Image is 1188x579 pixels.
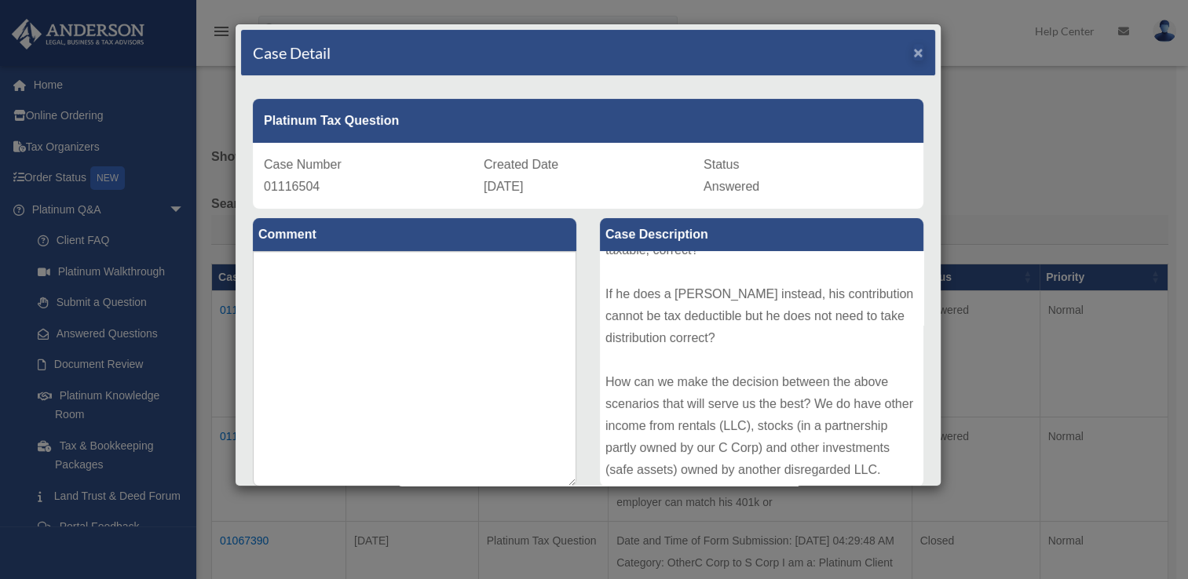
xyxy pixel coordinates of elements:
[253,218,576,251] label: Comment
[913,43,923,61] span: ×
[600,251,923,486] div: Date and Time of Form Submission: [DATE] 09:49:12 PM Category: OtherRoth IRA or 401k I am a: Plat...
[264,158,342,171] span: Case Number
[913,44,923,60] button: Close
[253,42,331,64] h4: Case Detail
[600,218,923,251] label: Case Description
[264,180,320,193] span: 01116504
[484,180,523,193] span: [DATE]
[253,99,923,143] div: Platinum Tax Question
[704,180,759,193] span: Answered
[704,158,739,171] span: Status
[484,158,558,171] span: Created Date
